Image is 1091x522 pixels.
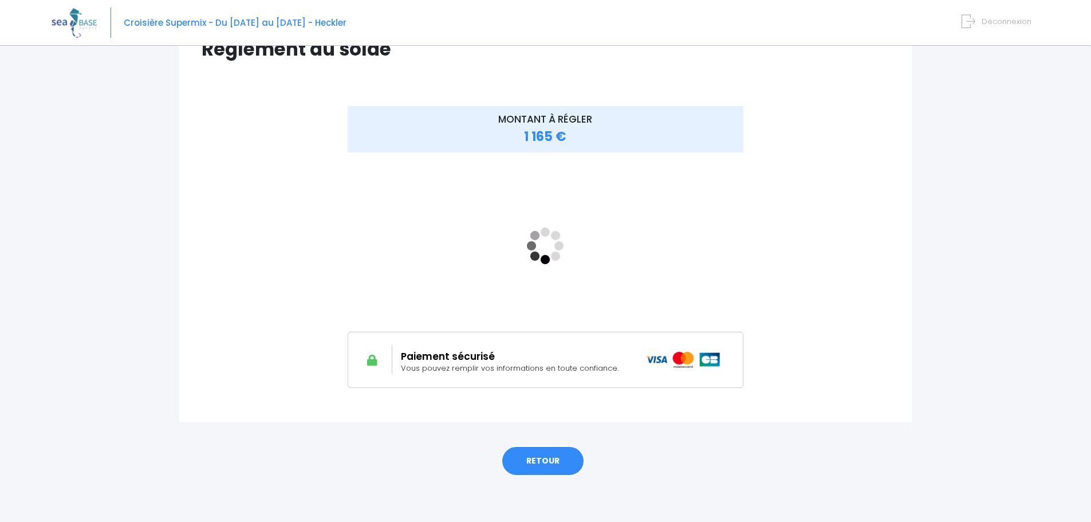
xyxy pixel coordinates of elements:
[524,128,566,146] span: 1 165 €
[401,363,619,374] span: Vous pouvez remplir vos informations en toute confiance.
[348,160,743,332] iframe: <!-- //required -->
[401,351,629,362] h2: Paiement sécurisé
[202,38,889,60] h1: Règlement du solde
[982,16,1031,27] span: Déconnexion
[646,352,721,368] img: icons_paiement_securise@2x.png
[498,112,592,126] span: MONTANT À RÉGLER
[501,446,585,477] a: RETOUR
[124,17,346,29] span: Croisière Supermix - Du [DATE] au [DATE] - Heckler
